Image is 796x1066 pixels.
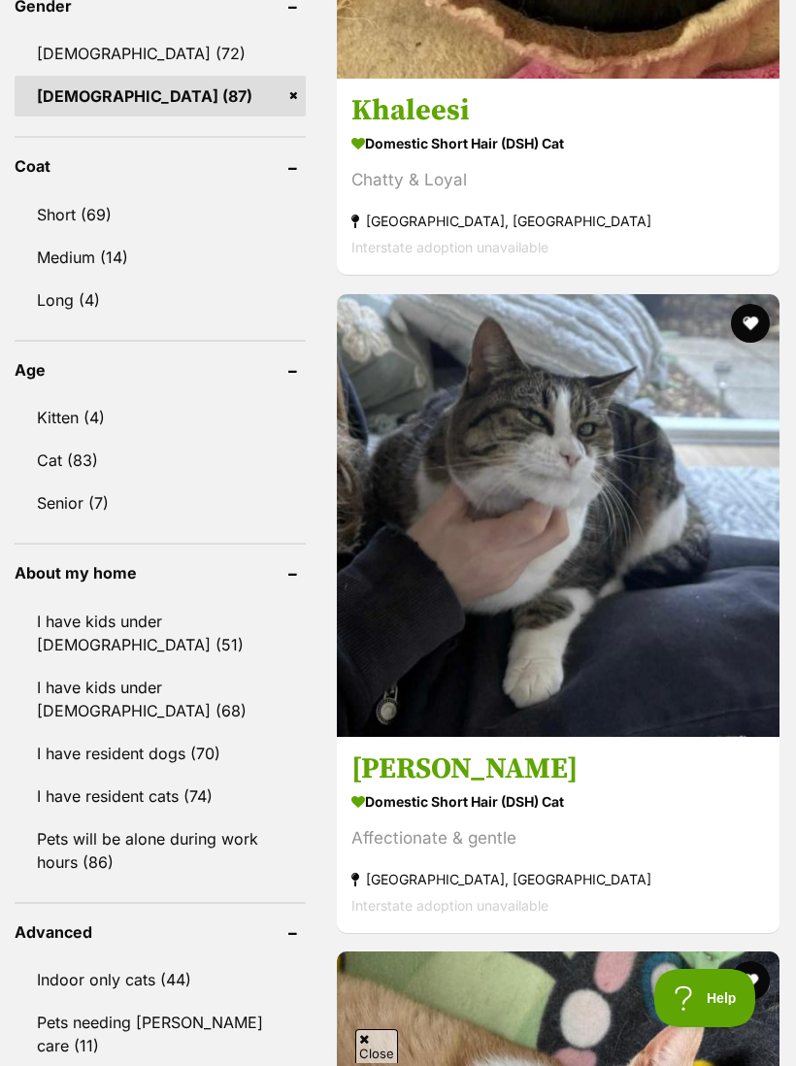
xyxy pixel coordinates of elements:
button: favourite [731,961,770,1000]
a: I have resident cats (74) [15,776,306,816]
a: Short (69) [15,194,306,235]
a: Kitten (4) [15,397,306,438]
span: Interstate adoption unavailable [351,240,548,256]
strong: Domestic Short Hair (DSH) Cat [351,130,765,158]
a: Medium (14) [15,237,306,278]
span: Close [355,1029,398,1063]
h3: [PERSON_NAME] [351,750,765,787]
a: Pets will be alone during work hours (86) [15,818,306,883]
a: Khaleesi Domestic Short Hair (DSH) Cat Chatty & Loyal [GEOGRAPHIC_DATA], [GEOGRAPHIC_DATA] Inters... [337,79,779,276]
header: Age [15,361,306,379]
iframe: Help Scout Beacon - Open [654,969,757,1027]
strong: [GEOGRAPHIC_DATA], [GEOGRAPHIC_DATA] [351,866,765,892]
a: Pets needing [PERSON_NAME] care (11) [15,1002,306,1066]
a: Indoor only cats (44) [15,959,306,1000]
a: [DEMOGRAPHIC_DATA] (72) [15,33,306,74]
a: Long (4) [15,280,306,320]
a: I have resident dogs (70) [15,733,306,774]
div: Chatty & Loyal [351,168,765,194]
header: About my home [15,564,306,582]
h3: Khaleesi [351,93,765,130]
a: I have kids under [DEMOGRAPHIC_DATA] (68) [15,667,306,731]
strong: [GEOGRAPHIC_DATA], [GEOGRAPHIC_DATA] [351,209,765,235]
header: Coat [15,157,306,175]
header: Advanced [15,923,306,941]
span: Interstate adoption unavailable [351,897,548,914]
div: Affectionate & gentle [351,825,765,851]
a: [PERSON_NAME] Domestic Short Hair (DSH) Cat Affectionate & gentle [GEOGRAPHIC_DATA], [GEOGRAPHIC_... [337,736,779,933]
img: Peggy - Domestic Short Hair (DSH) Cat [337,294,779,737]
a: [DEMOGRAPHIC_DATA] (87) [15,76,306,117]
a: Cat (83) [15,440,306,481]
button: favourite [731,304,770,343]
a: I have kids under [DEMOGRAPHIC_DATA] (51) [15,601,306,665]
strong: Domestic Short Hair (DSH) Cat [351,787,765,816]
a: Senior (7) [15,483,306,523]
